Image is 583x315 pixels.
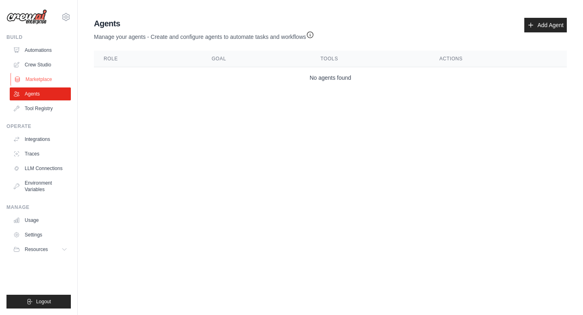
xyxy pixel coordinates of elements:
a: Settings [10,228,71,241]
a: LLM Connections [10,162,71,175]
button: Logout [6,295,71,309]
td: No agents found [94,67,567,89]
span: Resources [25,246,48,253]
th: Actions [430,51,567,67]
a: Integrations [10,133,71,146]
a: Tool Registry [10,102,71,115]
p: Manage your agents - Create and configure agents to automate tasks and workflows [94,29,314,41]
span: Logout [36,298,51,305]
img: Logo [6,9,47,25]
div: Operate [6,123,71,130]
a: Traces [10,147,71,160]
a: Marketplace [11,73,72,86]
th: Role [94,51,202,67]
div: Build [6,34,71,40]
a: Add Agent [524,18,567,32]
button: Resources [10,243,71,256]
a: Agents [10,87,71,100]
h2: Agents [94,18,314,29]
div: Manage [6,204,71,211]
a: Usage [10,214,71,227]
th: Tools [311,51,430,67]
a: Environment Variables [10,177,71,196]
a: Automations [10,44,71,57]
th: Goal [202,51,311,67]
a: Crew Studio [10,58,71,71]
